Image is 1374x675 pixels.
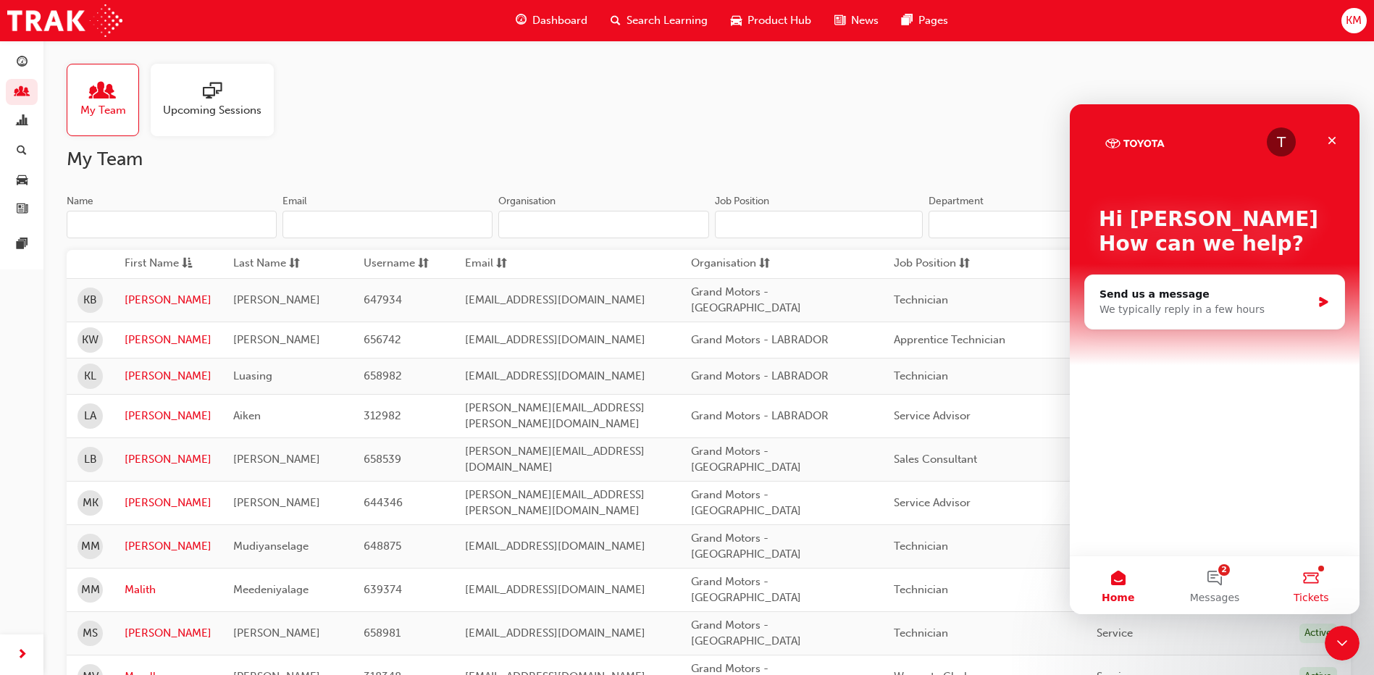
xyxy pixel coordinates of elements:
span: pages-icon [902,12,913,30]
span: Job Position [894,255,956,273]
span: Technician [894,293,948,306]
span: asc-icon [182,255,193,273]
span: sorting-icon [418,255,429,273]
div: Email [282,194,307,209]
span: News [851,12,879,29]
span: Product Hub [747,12,811,29]
span: 648875 [364,540,401,553]
span: sorting-icon [289,255,300,273]
span: Dashboard [532,12,587,29]
button: Emailsorting-icon [465,255,545,273]
div: Organisation [498,194,556,209]
button: KM [1341,8,1367,33]
span: [PERSON_NAME] [233,453,320,466]
span: [EMAIL_ADDRESS][DOMAIN_NAME] [465,369,645,382]
span: 644346 [364,496,403,509]
button: Job Positionsorting-icon [894,255,973,273]
span: Organisation [691,255,756,273]
span: 647934 [364,293,402,306]
span: Grand Motors - LABRADOR [691,409,829,422]
span: KM [1346,12,1362,29]
span: sorting-icon [759,255,770,273]
span: 312982 [364,409,401,422]
span: people-icon [17,86,28,99]
span: Apprentice Technician [894,333,1005,346]
span: Sales Consultant [894,453,977,466]
iframe: Intercom live chat [1070,104,1360,614]
a: search-iconSearch Learning [599,6,719,35]
a: news-iconNews [823,6,890,35]
span: news-icon [17,204,28,217]
span: [EMAIL_ADDRESS][DOMAIN_NAME] [465,626,645,640]
span: car-icon [17,174,28,187]
span: sessionType_ONLINE_URL-icon [203,82,222,102]
span: next-icon [17,646,28,664]
span: Search Learning [627,12,708,29]
span: MM [81,538,100,555]
span: [EMAIL_ADDRESS][DOMAIN_NAME] [465,333,645,346]
input: Department [929,211,1137,238]
a: [PERSON_NAME] [125,332,211,348]
span: Grand Motors - [GEOGRAPHIC_DATA] [691,445,801,474]
a: car-iconProduct Hub [719,6,823,35]
iframe: Intercom live chat [1325,626,1360,661]
a: [PERSON_NAME] [125,451,211,468]
span: Grand Motors - [GEOGRAPHIC_DATA] [691,575,801,605]
span: people-icon [93,82,112,102]
span: Service [1097,626,1133,640]
span: My Team [80,102,126,119]
a: [PERSON_NAME] [125,292,211,309]
span: LA [84,408,96,424]
span: car-icon [731,12,742,30]
span: [PERSON_NAME] [233,293,320,306]
span: [EMAIL_ADDRESS][DOMAIN_NAME] [465,293,645,306]
span: [PERSON_NAME] [233,333,320,346]
div: Department [929,194,984,209]
span: Last Name [233,255,286,273]
span: Upcoming Sessions [163,102,261,119]
span: [PERSON_NAME] [233,496,320,509]
span: [PERSON_NAME][EMAIL_ADDRESS][DOMAIN_NAME] [465,445,645,474]
span: MM [81,582,100,598]
span: [PERSON_NAME][EMAIL_ADDRESS][PERSON_NAME][DOMAIN_NAME] [465,488,645,518]
a: pages-iconPages [890,6,960,35]
span: Service Advisor [894,409,971,422]
span: Grand Motors - LABRADOR [691,333,829,346]
span: KW [82,332,99,348]
button: Last Namesorting-icon [233,255,313,273]
span: 639374 [364,583,402,596]
span: Grand Motors - [GEOGRAPHIC_DATA] [691,619,801,648]
span: First Name [125,255,179,273]
img: Trak [7,4,122,37]
div: Active [1299,624,1337,643]
span: 658982 [364,369,402,382]
span: news-icon [834,12,845,30]
span: Luasing [233,369,272,382]
span: chart-icon [17,115,28,128]
input: Organisation [498,211,708,238]
span: Technician [894,540,948,553]
span: MK [83,495,99,511]
input: Name [67,211,277,238]
span: Mudiyanselage [233,540,309,553]
a: [PERSON_NAME] [125,408,211,424]
a: Malith [125,582,211,598]
span: KL [84,368,96,385]
span: KB [83,292,97,309]
span: 658539 [364,453,401,466]
span: pages-icon [17,238,28,251]
span: guage-icon [516,12,527,30]
input: Job Position [715,211,923,238]
a: [PERSON_NAME] [125,368,211,385]
span: Pages [918,12,948,29]
span: Service Advisor [894,496,971,509]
